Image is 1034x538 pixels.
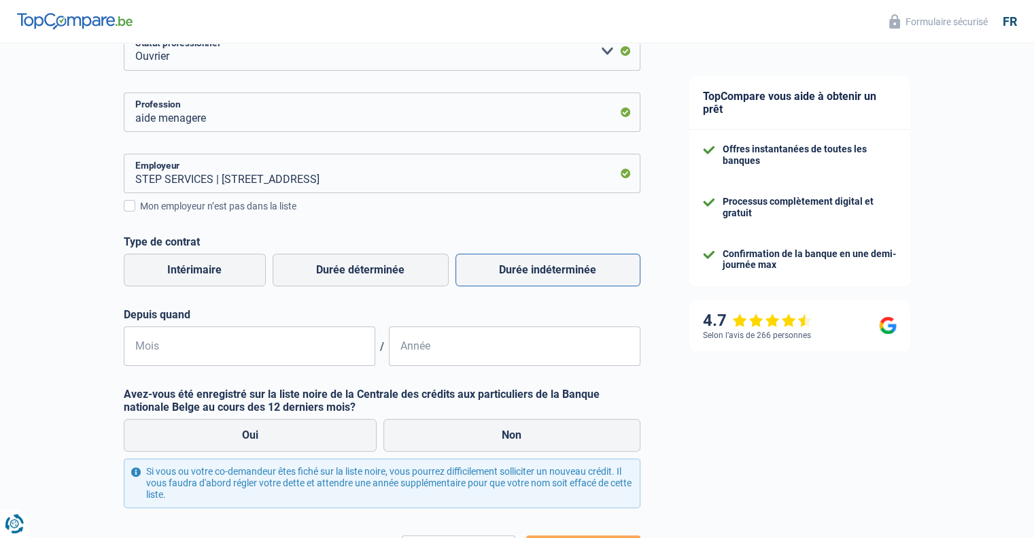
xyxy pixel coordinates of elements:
[273,254,449,286] label: Durée déterminée
[455,254,640,286] label: Durée indéterminée
[17,13,133,29] img: TopCompare Logo
[124,154,640,193] input: Cherchez votre employeur
[124,388,640,414] label: Avez-vous été enregistré sur la liste noire de la Centrale des crédits aux particuliers de la Ban...
[1003,14,1017,29] div: fr
[140,199,640,214] div: Mon employeur n’est pas dans la liste
[703,311,812,331] div: 4.7
[124,235,640,248] label: Type de contrat
[124,419,377,452] label: Oui
[723,196,897,219] div: Processus complètement digital et gratuit
[383,419,640,452] label: Non
[689,76,910,130] div: TopCompare vous aide à obtenir un prêt
[723,248,897,271] div: Confirmation de la banque en une demi-journée max
[703,331,811,340] div: Selon l’avis de 266 personnes
[723,144,897,167] div: Offres instantanées de toutes les banques
[124,326,375,366] input: MM
[124,308,640,321] label: Depuis quand
[881,10,996,33] button: Formulaire sécurisé
[389,326,640,366] input: AAAA
[375,340,389,353] span: /
[124,254,266,286] label: Intérimaire
[124,458,640,507] div: Si vous ou votre co-demandeur êtes fiché sur la liste noire, vous pourrez difficilement sollicite...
